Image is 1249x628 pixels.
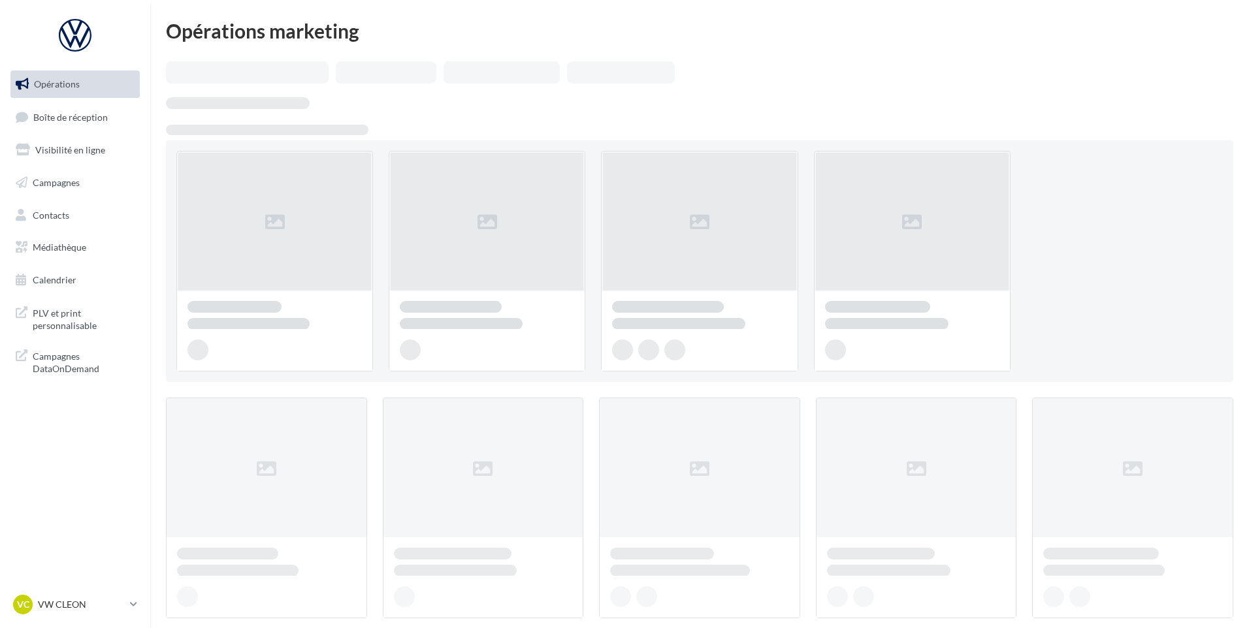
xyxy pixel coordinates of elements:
span: VC [17,598,29,611]
a: Campagnes [8,169,142,196]
a: Boîte de réception [8,103,142,131]
span: Boîte de réception [33,111,108,122]
a: Visibilité en ligne [8,136,142,164]
span: Opérations [34,78,80,89]
span: Campagnes DataOnDemand [33,347,135,375]
span: Contacts [33,209,69,220]
span: Visibilité en ligne [35,144,105,155]
a: Contacts [8,202,142,229]
a: VC VW CLEON [10,592,140,617]
a: PLV et print personnalisable [8,299,142,338]
a: Campagnes DataOnDemand [8,342,142,381]
span: Médiathèque [33,242,86,253]
div: Opérations marketing [166,21,1233,40]
p: VW CLEON [38,598,125,611]
span: Campagnes [33,177,80,188]
a: Calendrier [8,266,142,294]
span: PLV et print personnalisable [33,304,135,332]
a: Opérations [8,71,142,98]
span: Calendrier [33,274,76,285]
a: Médiathèque [8,234,142,261]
